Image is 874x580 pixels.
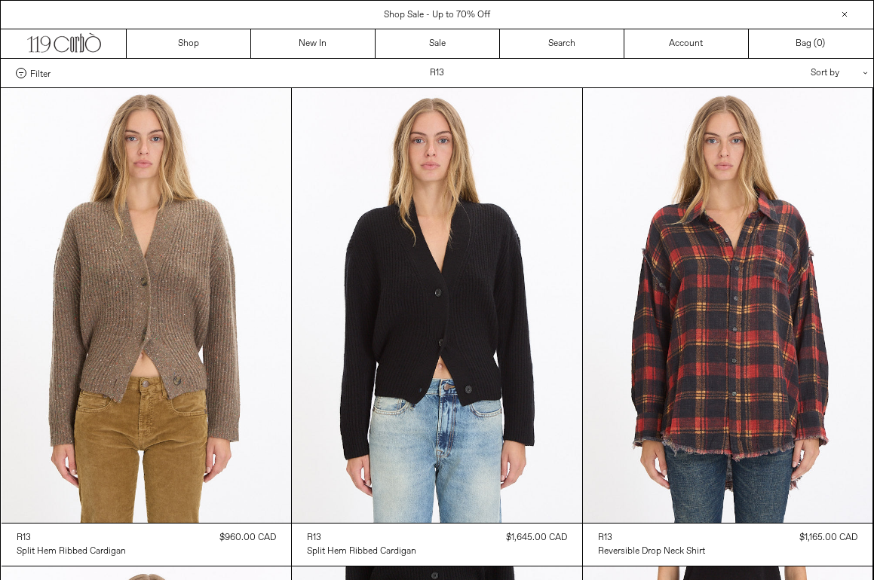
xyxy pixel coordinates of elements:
img: R13 Split Hem Cardigan in black [292,88,582,523]
a: Shop Sale - Up to 70% Off [384,9,490,21]
img: R13 Split Hem Cardigan in brown tweed [2,88,292,523]
img: R13 Reversible Drop Neck Shirt in red plaid/leaf camo [583,88,873,523]
div: Split Hem Ribbed Cardigan [17,545,126,558]
a: New In [251,29,376,58]
a: Split Hem Ribbed Cardigan [17,545,126,558]
span: ) [817,37,825,50]
div: Sort by [722,59,858,87]
a: R13 [307,531,416,545]
div: $1,645.00 CAD [506,531,567,545]
div: $960.00 CAD [219,531,276,545]
a: Bag () [749,29,873,58]
div: Split Hem Ribbed Cardigan [307,545,416,558]
div: R13 [598,532,612,545]
div: Reversible Drop Neck Shirt [598,545,705,558]
div: R13 [17,532,31,545]
span: 0 [817,38,822,50]
a: Split Hem Ribbed Cardigan [307,545,416,558]
a: Reversible Drop Neck Shirt [598,545,705,558]
a: Shop [127,29,251,58]
a: Sale [376,29,500,58]
div: R13 [307,532,321,545]
a: R13 [598,531,705,545]
div: $1,165.00 CAD [799,531,857,545]
a: R13 [17,531,126,545]
a: Search [500,29,624,58]
a: Account [624,29,749,58]
span: Filter [30,68,51,78]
